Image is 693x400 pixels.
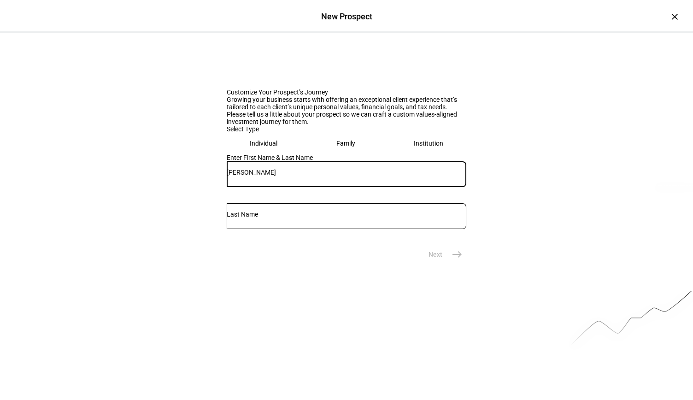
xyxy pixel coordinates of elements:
[227,111,466,125] div: Please tell us a little about your prospect so we can craft a custom values-aligned investment jo...
[227,96,466,111] div: Growing your business starts with offering an exceptional client experience that’s tailored to ea...
[227,88,466,96] div: Customize Your Prospect’s Journey
[227,125,466,133] div: Select Type
[227,211,466,218] input: Last Name
[667,9,682,24] div: ×
[414,140,443,147] div: Institution
[227,154,466,161] div: Enter First Name & Last Name
[417,245,466,264] eth-stepper-button: Next
[250,140,277,147] div: Individual
[227,169,466,176] input: First Name
[336,140,355,147] div: Family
